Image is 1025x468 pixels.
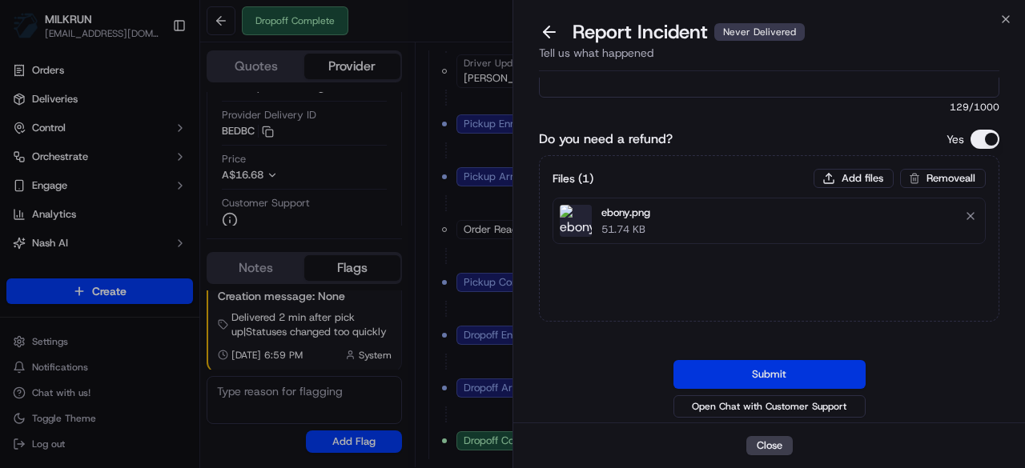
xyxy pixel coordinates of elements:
div: Never Delivered [714,23,805,41]
button: Close [746,436,793,455]
button: Remove file [959,205,982,227]
p: Yes [947,131,964,147]
h3: Files ( 1 ) [553,170,593,186]
div: Tell us what happened [539,45,999,71]
p: 51.74 KB [601,222,650,237]
button: Open Chat with Customer Support [673,395,866,418]
button: Removeall [900,169,986,188]
button: Submit [673,360,866,389]
span: 129 /1000 [539,101,999,114]
button: Add files [814,169,894,188]
p: Report Incident [573,19,805,45]
img: ebony.png [560,205,592,237]
p: ebony.png [601,205,650,221]
label: Do you need a refund? [539,130,673,149]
